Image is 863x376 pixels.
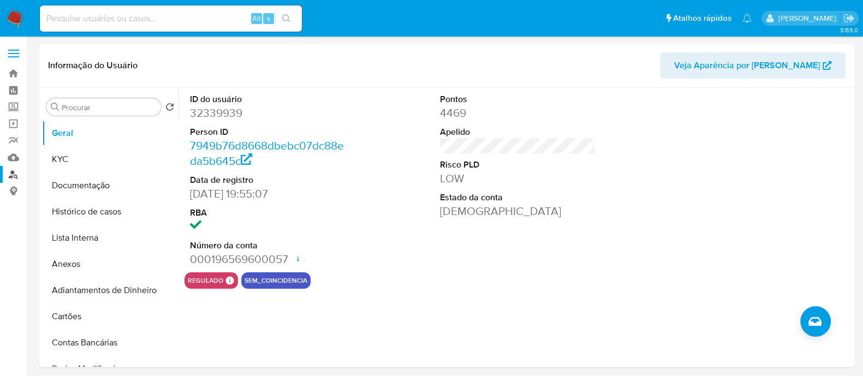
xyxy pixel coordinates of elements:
button: Retornar ao pedido padrão [165,103,174,115]
span: Alt [252,13,261,23]
dt: RBA [190,207,346,219]
button: Veja Aparência por [PERSON_NAME] [660,52,846,79]
dt: Risco PLD [440,159,596,171]
dt: Data de registro [190,174,346,186]
dt: Estado da conta [440,192,596,204]
span: Atalhos rápidos [673,13,731,24]
dd: 32339939 [190,105,346,121]
a: Notificações [742,14,752,23]
button: sem_coincidencia [245,278,307,283]
dt: Person ID [190,126,346,138]
dd: LOW [440,171,596,186]
span: Veja Aparência por [PERSON_NAME] [674,52,820,79]
h1: Informação do Usuário [48,60,138,71]
button: search-icon [275,11,297,26]
a: Sair [843,13,855,24]
button: Histórico de casos [42,199,178,225]
button: Cartões [42,303,178,330]
button: Contas Bancárias [42,330,178,356]
button: regulado [188,278,223,283]
p: anna.almeida@mercadopago.com.br [778,13,840,23]
dd: 000196569600057 [190,252,346,267]
button: Lista Interna [42,225,178,251]
button: KYC [42,146,178,172]
dt: Pontos [440,93,596,105]
button: Documentação [42,172,178,199]
button: Anexos [42,251,178,277]
button: Procurar [51,103,59,111]
span: s [267,13,270,23]
a: 7949b76d8668dbebc07dc88eda5b645c [190,138,344,169]
dt: Apelido [440,126,596,138]
button: Geral [42,120,178,146]
button: Adiantamentos de Dinheiro [42,277,178,303]
dt: ID do usuário [190,93,346,105]
dd: [DATE] 19:55:07 [190,186,346,201]
dd: [DEMOGRAPHIC_DATA] [440,204,596,219]
input: Pesquise usuários ou casos... [40,11,302,26]
dt: Número da conta [190,240,346,252]
dd: 4469 [440,105,596,121]
input: Procurar [62,103,157,112]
